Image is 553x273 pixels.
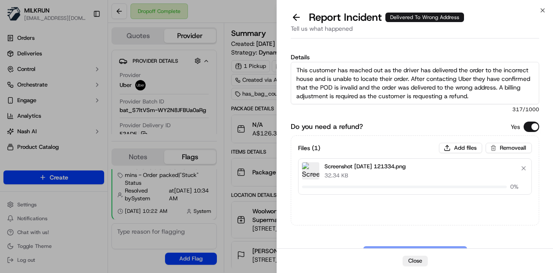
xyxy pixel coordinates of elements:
[291,24,539,39] div: Tell us what happened
[291,62,539,104] textarea: This customer has reached out as the driver has delivered the order to the incorrect house and is...
[385,13,464,22] div: Delivered To Wrong Address
[291,54,539,60] label: Details
[291,122,363,132] label: Do you need a refund?
[486,143,532,153] button: Removeall
[510,183,526,191] span: 0 %
[291,106,539,113] span: 317 /1000
[324,162,406,171] p: Screenshot [DATE] 121334.png
[518,162,530,174] button: Remove file
[511,122,520,131] p: Yes
[324,172,406,180] p: 32.34 KB
[403,256,428,266] button: Close
[439,143,482,153] button: Add files
[309,10,464,24] p: Report Incident
[302,162,319,180] img: Screenshot 2025-09-22 121334.png
[298,144,320,152] h3: Files ( 1 )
